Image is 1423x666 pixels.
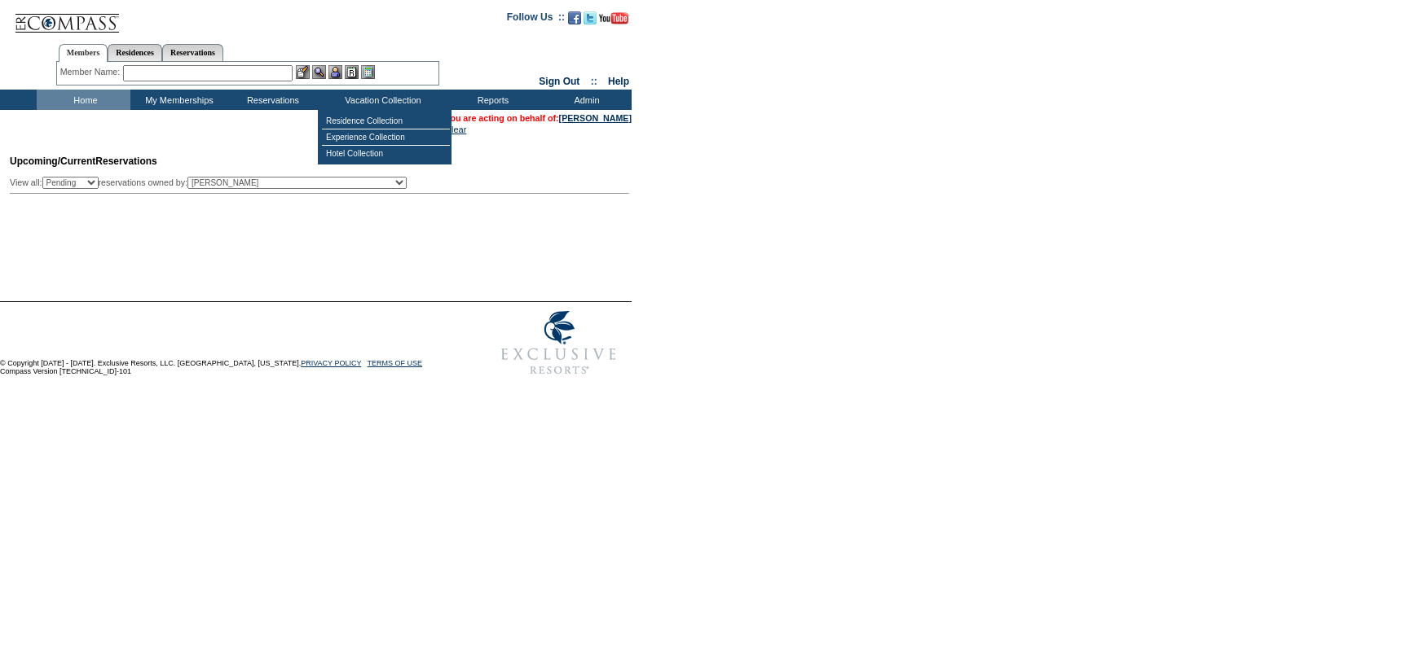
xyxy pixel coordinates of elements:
img: Reservations [345,65,359,79]
img: Follow us on Twitter [584,11,597,24]
td: Follow Us :: [507,10,565,29]
td: Reservations [224,90,318,110]
td: Admin [538,90,632,110]
a: Reservations [162,44,223,61]
td: Residence Collection [322,113,450,129]
div: View all: reservations owned by: [10,177,414,189]
span: You are acting on behalf of: [445,113,632,123]
a: Help [608,76,629,87]
a: Subscribe to our YouTube Channel [599,16,628,26]
a: [PERSON_NAME] [559,113,632,123]
td: Vacation Collection [318,90,444,110]
img: View [312,65,326,79]
img: Subscribe to our YouTube Channel [599,12,628,24]
span: Upcoming/Current [10,156,95,167]
a: TERMS OF USE [368,359,423,367]
span: :: [591,76,597,87]
a: PRIVACY POLICY [301,359,361,367]
img: b_calculator.gif [361,65,375,79]
a: Become our fan on Facebook [568,16,581,26]
a: Members [59,44,108,62]
a: Follow us on Twitter [584,16,597,26]
td: Experience Collection [322,129,450,146]
td: Home [37,90,130,110]
td: Hotel Collection [322,146,450,161]
img: Become our fan on Facebook [568,11,581,24]
td: My Memberships [130,90,224,110]
span: Reservations [10,156,157,167]
img: Exclusive Resorts [486,302,632,383]
a: Clear [445,125,466,134]
td: Reports [444,90,538,110]
a: Sign Out [539,76,579,87]
img: b_edit.gif [296,65,310,79]
img: Impersonate [328,65,342,79]
a: Residences [108,44,162,61]
div: Member Name: [60,65,123,79]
